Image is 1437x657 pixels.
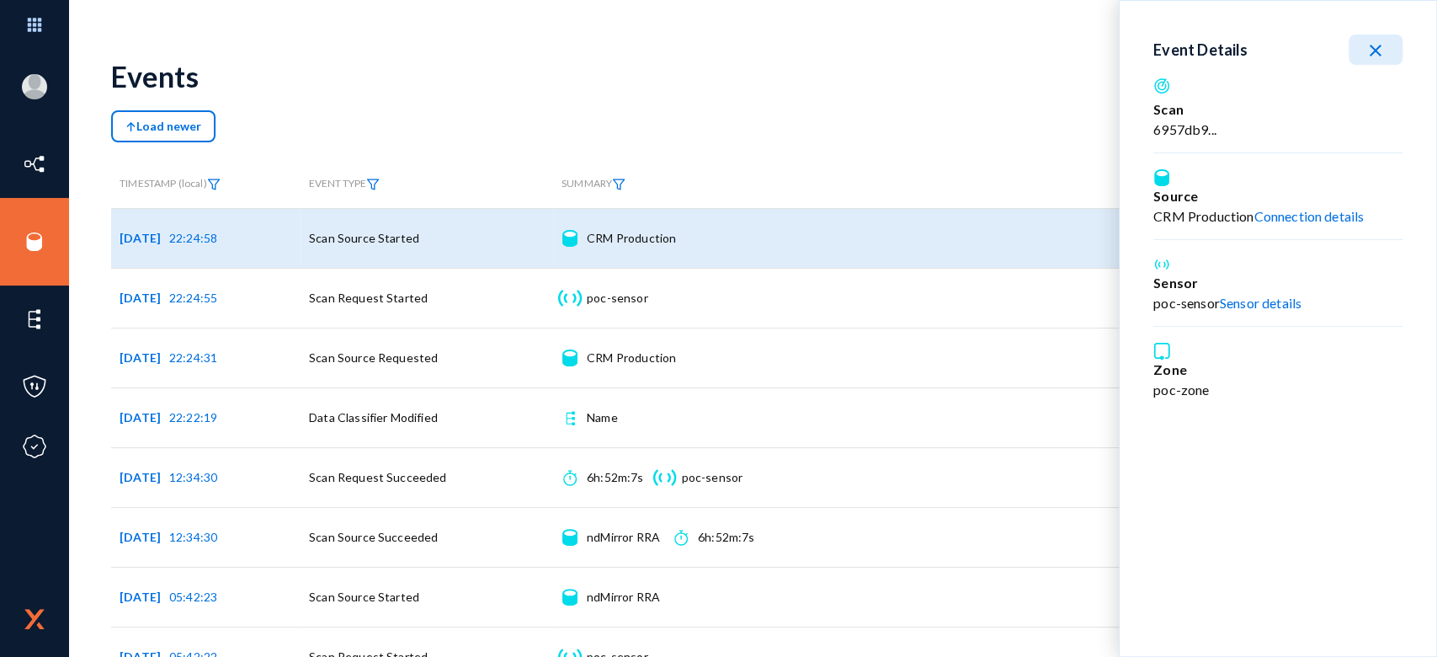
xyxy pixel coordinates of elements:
[309,178,380,190] span: EVENT TYPE
[698,529,754,546] div: 6h:52m:7s
[169,291,217,305] span: 22:24:55
[587,290,648,307] div: poc-sensor
[22,74,47,99] img: blank-profile-picture.png
[9,7,60,43] img: app launcher
[169,350,217,365] span: 22:24:31
[111,110,216,142] button: Load newer
[125,119,201,133] span: Load newer
[207,179,221,190] img: icon-filter.svg
[587,409,618,426] div: Name
[309,350,438,365] span: Scan Source Requested
[562,589,577,606] img: icon-source.svg
[674,529,687,546] img: icon-time.svg
[562,529,577,546] img: icon-source.svg
[120,470,169,484] span: [DATE]
[169,410,217,425] span: 22:22:19
[22,307,47,332] img: icon-elements.svg
[612,179,625,190] img: icon-filter.svg
[366,179,380,190] img: icon-filter.svg
[169,231,217,245] span: 22:24:58
[309,470,447,484] span: Scan Request Succeeded
[22,152,47,177] img: icon-inventory.svg
[309,590,419,604] span: Scan Source Started
[120,177,221,190] span: TIMESTAMP (local)
[125,121,136,133] img: icon-arrow-above.svg
[562,230,577,247] img: icon-source.svg
[681,469,742,486] div: poc-sensor
[587,350,676,366] div: CRM Production
[120,590,169,604] span: [DATE]
[587,469,643,486] div: 6h:52m:7s
[651,469,679,486] img: icon-sensor.svg
[169,470,217,484] span: 12:34:30
[169,530,217,544] span: 12:34:30
[309,530,438,544] span: Scan Source Succeeded
[587,230,676,247] div: CRM Production
[562,350,577,366] img: icon-source.svg
[309,231,419,245] span: Scan Source Started
[309,291,428,305] span: Scan Request Started
[169,590,217,604] span: 05:42:23
[111,59,199,93] div: Events
[22,434,47,459] img: icon-compliance.svg
[22,374,47,399] img: icon-policies.svg
[556,290,583,307] img: icon-sensor.svg
[120,410,169,425] span: [DATE]
[587,529,660,546] div: ndMirror RRA
[563,469,576,486] img: icon-time.svg
[22,229,47,254] img: icon-sources.svg
[561,409,578,426] img: icon-element.svg
[120,291,169,305] span: [DATE]
[120,231,169,245] span: [DATE]
[120,530,169,544] span: [DATE]
[120,350,169,365] span: [DATE]
[309,410,438,425] span: Data Classifier Modified
[587,589,660,606] div: ndMirror RRA
[561,177,625,190] span: SUMMARY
